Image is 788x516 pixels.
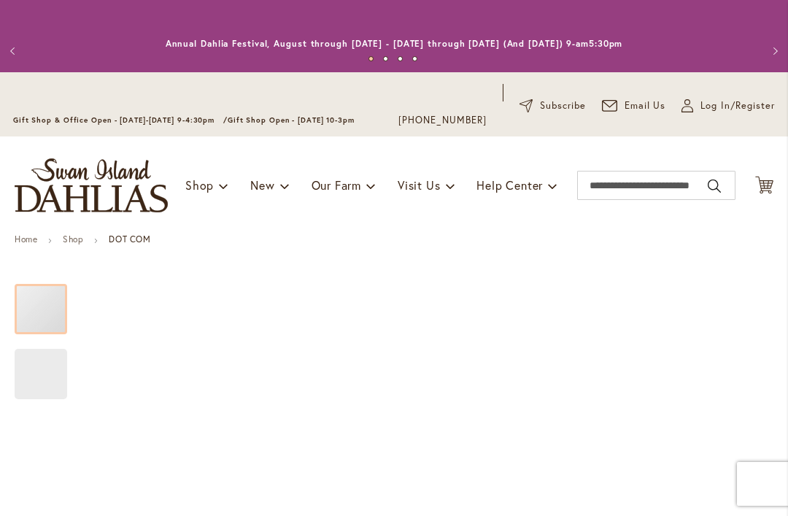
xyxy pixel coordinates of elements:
[15,269,82,334] div: DOT COM
[368,56,374,61] button: 1 of 4
[15,234,37,244] a: Home
[13,115,228,125] span: Gift Shop & Office Open - [DATE]-[DATE] 9-4:30pm /
[228,115,355,125] span: Gift Shop Open - [DATE] 10-3pm
[700,99,775,113] span: Log In/Register
[602,99,666,113] a: Email Us
[398,56,403,61] button: 3 of 4
[383,56,388,61] button: 2 of 4
[109,234,150,244] strong: DOT COM
[166,38,623,49] a: Annual Dahlia Festival, August through [DATE] - [DATE] through [DATE] (And [DATE]) 9-am5:30pm
[412,56,417,61] button: 4 of 4
[540,99,586,113] span: Subscribe
[15,334,67,399] div: DOT COM
[15,158,168,212] a: store logo
[63,234,83,244] a: Shop
[398,113,487,128] a: [PHONE_NUMBER]
[312,177,361,193] span: Our Farm
[519,99,586,113] a: Subscribe
[398,177,440,193] span: Visit Us
[681,99,775,113] a: Log In/Register
[759,36,788,66] button: Next
[625,99,666,113] span: Email Us
[185,177,214,193] span: Shop
[11,464,52,505] iframe: Launch Accessibility Center
[476,177,543,193] span: Help Center
[250,177,274,193] span: New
